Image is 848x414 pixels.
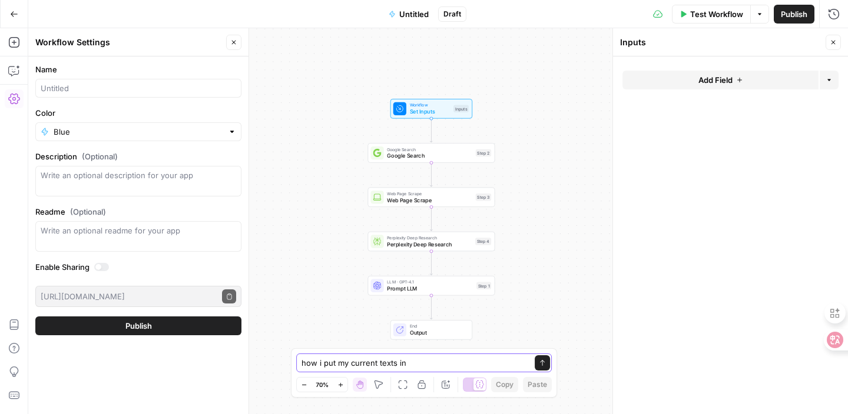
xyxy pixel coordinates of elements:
[70,206,106,218] span: (Optional)
[774,5,814,24] button: Publish
[82,151,118,162] span: (Optional)
[302,357,523,369] textarea: how i put my current texts in
[368,276,495,295] div: LLM · GPT-4.1Prompt LLMStep 1
[387,152,472,160] span: Google Search
[35,206,241,218] label: Readme
[410,329,466,337] span: Output
[476,149,491,157] div: Step 2
[698,74,733,86] span: Add Field
[41,82,236,94] input: Untitled
[781,8,807,20] span: Publish
[382,5,436,24] button: Untitled
[125,320,152,332] span: Publish
[368,188,495,207] div: Web Page ScrapeWeb Page ScrapeStep 3
[387,285,473,293] span: Prompt LLM
[430,295,432,319] g: Edge from step_1 to end
[622,71,819,89] button: Add Field
[528,379,547,390] span: Paste
[453,105,469,113] div: Inputs
[430,251,432,275] g: Edge from step_4 to step_1
[387,146,472,152] span: Google Search
[35,261,241,273] label: Enable Sharing
[368,232,495,251] div: Perplexity Deep ResearchPerplexity Deep ResearchStep 4
[476,282,491,289] div: Step 1
[368,143,495,162] div: Google SearchGoogle SearchStep 2
[35,64,241,75] label: Name
[430,119,432,142] g: Edge from start to step_2
[672,5,750,24] button: Test Workflow
[35,107,241,119] label: Color
[430,207,432,231] g: Edge from step_3 to step_4
[496,379,514,390] span: Copy
[410,323,466,329] span: End
[35,151,241,162] label: Description
[387,235,472,241] span: Perplexity Deep Research
[368,99,495,118] div: WorkflowSet InputsInputs
[410,108,450,116] span: Set Inputs
[316,380,329,389] span: 70%
[430,163,432,186] g: Edge from step_2 to step_3
[476,193,491,201] div: Step 3
[475,238,491,245] div: Step 4
[368,320,495,339] div: EndOutput
[387,196,472,204] span: Web Page Scrape
[443,9,461,19] span: Draft
[491,377,518,392] button: Copy
[387,240,472,248] span: Perplexity Deep Research
[620,36,822,48] div: Inputs
[387,190,472,196] span: Web Page Scrape
[523,377,552,392] button: Paste
[54,126,223,138] input: Blue
[35,36,223,48] div: Workflow Settings
[410,102,450,108] span: Workflow
[35,316,241,335] button: Publish
[387,279,473,285] span: LLM · GPT-4.1
[399,8,429,20] span: Untitled
[690,8,743,20] span: Test Workflow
